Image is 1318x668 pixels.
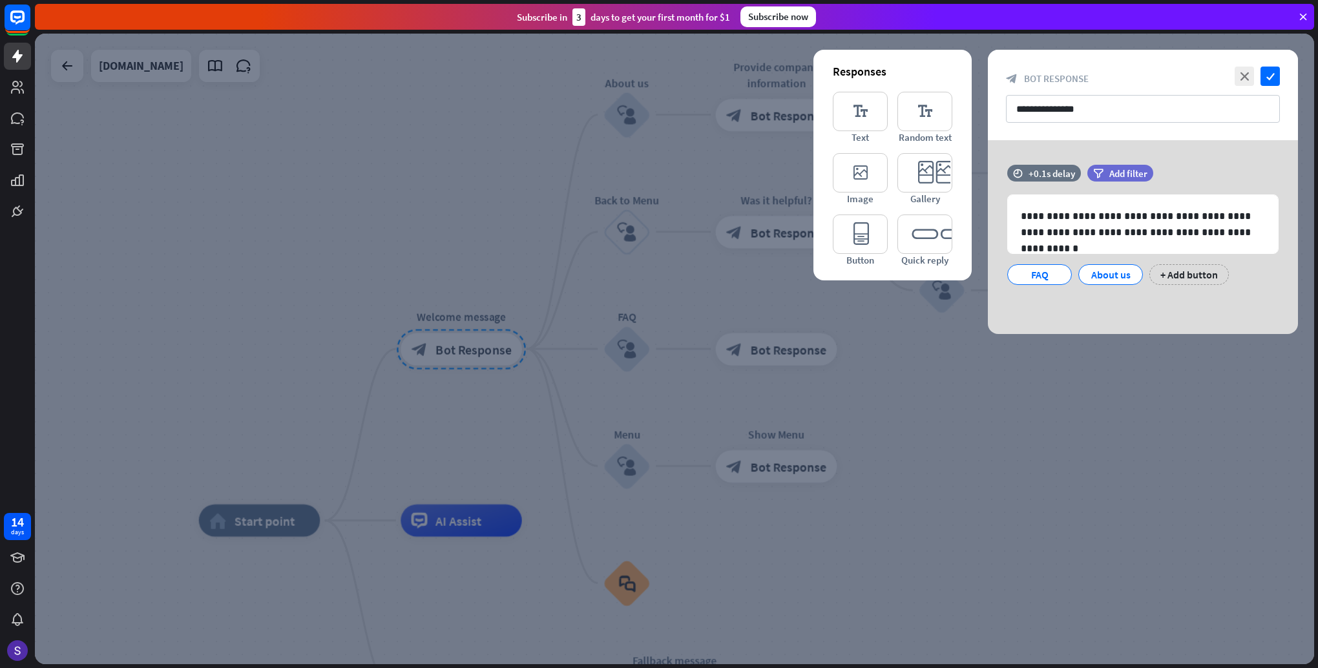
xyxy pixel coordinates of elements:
i: filter [1093,169,1104,178]
i: close [1235,67,1254,86]
div: 3 [572,8,585,26]
div: +0.1s delay [1029,167,1075,180]
div: days [11,528,24,537]
button: Open LiveChat chat widget [10,5,49,44]
div: 14 [11,516,24,528]
i: check [1260,67,1280,86]
i: time [1013,169,1023,178]
a: 14 days [4,513,31,540]
div: FAQ [1018,265,1061,284]
span: Add filter [1109,167,1147,180]
div: + Add button [1149,264,1229,285]
span: Bot Response [1024,72,1089,85]
i: block_bot_response [1006,73,1018,85]
div: Subscribe in days to get your first month for $1 [517,8,730,26]
div: Subscribe now [740,6,816,27]
div: About us [1089,265,1132,284]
